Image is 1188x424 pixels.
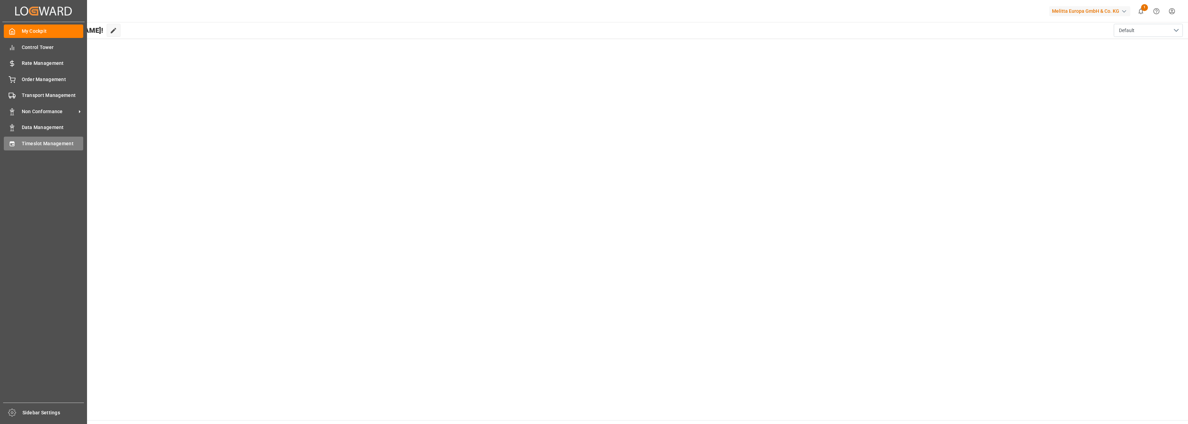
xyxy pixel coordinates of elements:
button: show 1 new notifications [1133,3,1149,19]
button: Melitta Europa GmbH & Co. KG [1049,4,1133,18]
button: open menu [1114,24,1183,37]
a: Control Tower [4,40,83,54]
a: Order Management [4,72,83,86]
a: Rate Management [4,57,83,70]
span: 1 [1141,4,1148,11]
a: Data Management [4,121,83,134]
span: Default [1119,27,1134,34]
a: My Cockpit [4,24,83,38]
span: Timeslot Management [22,140,84,147]
span: Order Management [22,76,84,83]
span: Data Management [22,124,84,131]
div: Melitta Europa GmbH & Co. KG [1049,6,1130,16]
span: Transport Management [22,92,84,99]
button: Help Center [1149,3,1164,19]
span: My Cockpit [22,28,84,35]
span: Control Tower [22,44,84,51]
span: Rate Management [22,60,84,67]
a: Transport Management [4,89,83,102]
span: Non Conformance [22,108,76,115]
span: Hello [PERSON_NAME]! [29,24,103,37]
span: Sidebar Settings [22,409,84,416]
a: Timeslot Management [4,137,83,150]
